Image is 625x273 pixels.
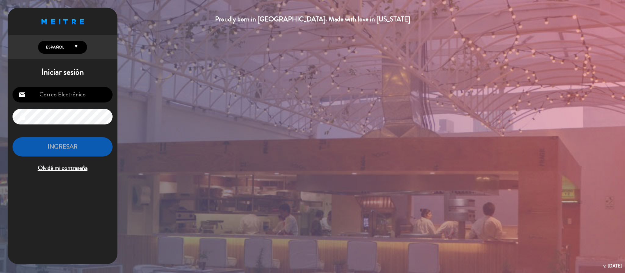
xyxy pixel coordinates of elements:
[19,113,26,120] i: lock
[8,67,117,77] h1: Iniciar sesión
[603,262,622,270] div: v. [DATE]
[13,163,113,173] span: Olvidé mi contraseña
[13,87,113,102] input: Correo Electrónico
[19,91,26,99] i: email
[45,44,64,50] span: Español
[13,137,113,156] button: INGRESAR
